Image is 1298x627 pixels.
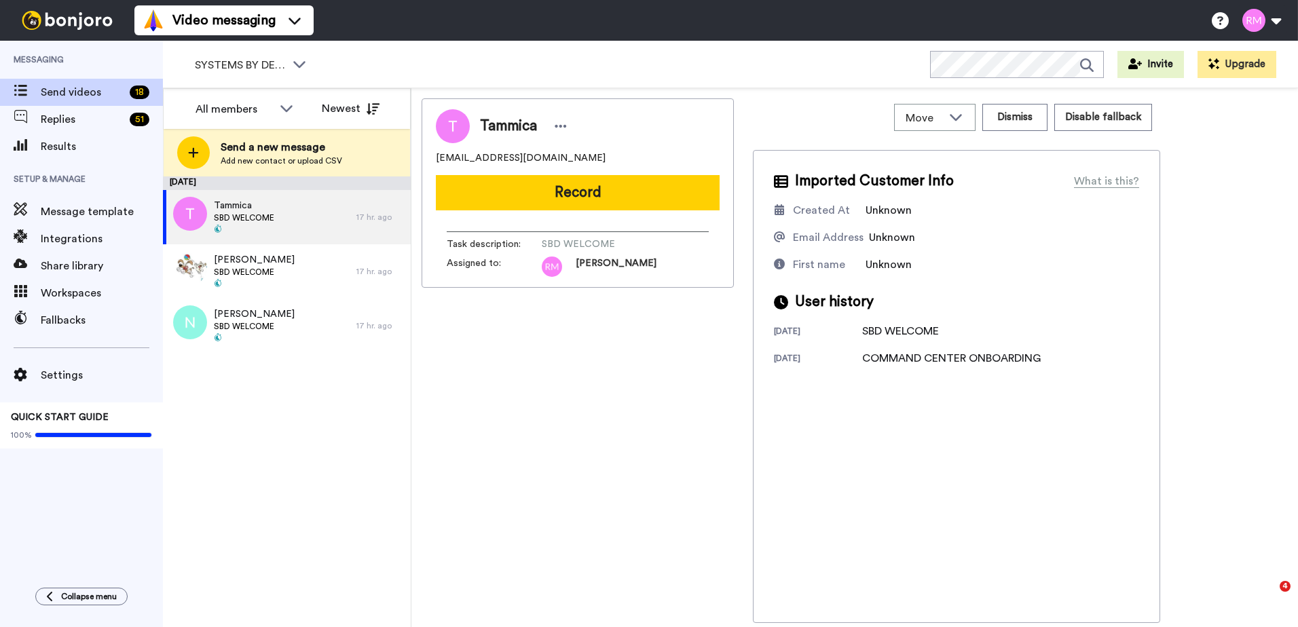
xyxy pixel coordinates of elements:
img: vm-color.svg [143,9,164,31]
div: SBD WELCOME [862,323,939,339]
span: Settings [41,367,163,383]
img: Image of Tammica [436,109,470,143]
div: What is this? [1074,173,1139,189]
span: Tammica [214,199,274,212]
span: [PERSON_NAME] [214,307,295,321]
span: QUICK START GUIDE [11,413,109,422]
div: 51 [130,113,149,126]
div: All members [196,101,273,117]
span: Share library [41,258,163,274]
button: Invite [1117,51,1184,78]
span: SBD WELCOME [214,212,274,223]
span: SBD WELCOME [542,237,671,251]
span: [PERSON_NAME] [576,256,656,277]
span: Unknown [866,205,912,216]
span: SBD WELCOME [214,321,295,332]
span: Workspaces [41,285,163,301]
span: Replies [41,111,124,128]
div: 17 hr. ago [356,212,404,223]
span: Integrations [41,231,163,247]
span: Unknown [869,232,915,243]
img: bj-logo-header-white.svg [16,11,118,30]
span: [PERSON_NAME] [214,253,295,267]
img: ff51b0e7-ccdc-44f5-95dd-93ffa0520360.jpg [173,251,207,285]
span: Task description : [447,237,542,251]
button: Dismiss [982,104,1047,131]
span: 100% [11,430,32,440]
span: Unknown [866,259,912,270]
div: COMMAND CENTER ONBOARDING [862,350,1041,366]
iframe: Intercom live chat [1252,581,1284,613]
div: [DATE] [774,326,862,339]
span: SBD WELCOME [214,267,295,278]
div: Email Address [793,229,864,246]
span: Video messaging [172,11,276,30]
div: 17 hr. ago [356,320,404,331]
span: Add new contact or upload CSV [221,155,342,166]
span: Move [906,110,942,126]
img: rm.png [542,256,562,277]
span: Fallbacks [41,312,163,328]
div: [DATE] [774,353,862,366]
span: Message template [41,204,163,220]
span: User history [795,292,874,312]
span: Collapse menu [61,591,117,602]
span: Send a new message [221,139,342,155]
img: t.png [173,197,207,231]
button: Collapse menu [35,588,128,605]
span: SYSTEMS BY DESIGN MEMBERSHIP [195,57,286,73]
div: 17 hr. ago [356,266,404,277]
div: [DATE] [163,176,411,190]
span: [EMAIL_ADDRESS][DOMAIN_NAME] [436,151,606,165]
div: First name [793,256,845,273]
button: Newest [312,95,390,122]
button: Disable fallback [1054,104,1152,131]
div: 18 [130,85,149,99]
span: Send videos [41,84,124,100]
div: Created At [793,202,850,218]
span: Tammica [480,116,537,136]
span: Imported Customer Info [795,171,954,191]
span: 4 [1280,581,1291,592]
span: Assigned to: [447,256,542,277]
img: n.png [173,305,207,339]
button: Upgrade [1198,51,1276,78]
button: Record [436,175,720,210]
span: Results [41,138,163,155]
